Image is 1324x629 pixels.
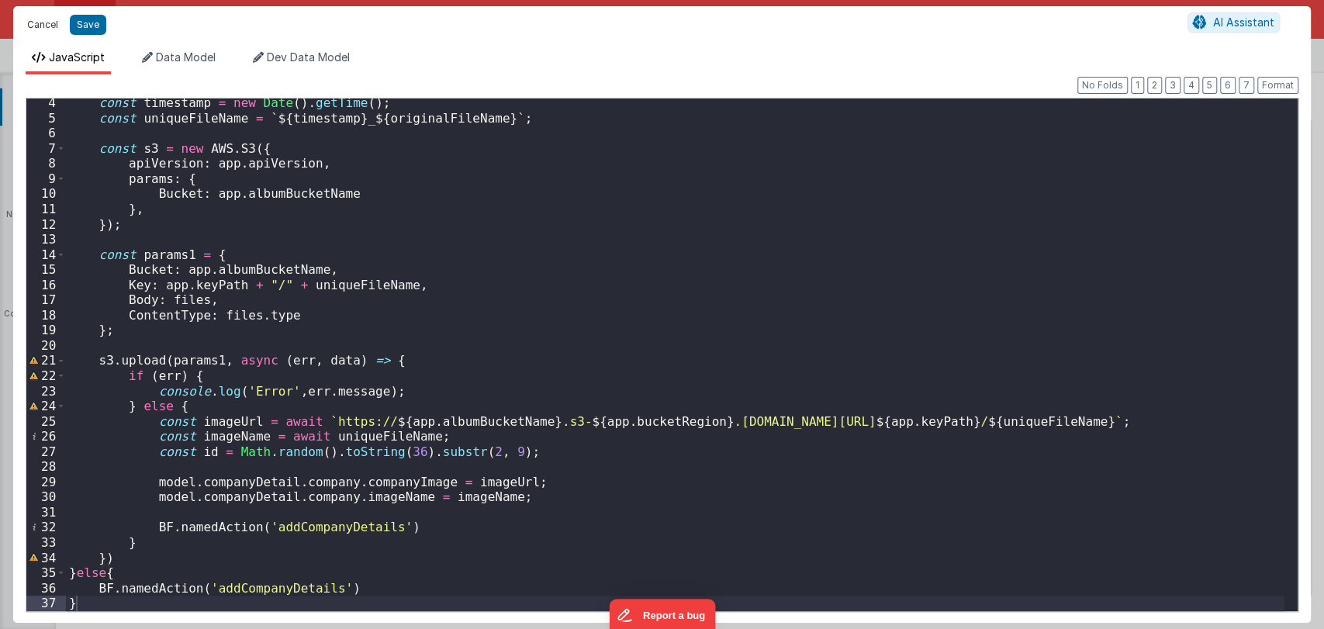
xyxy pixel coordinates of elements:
div: 10 [26,186,66,202]
div: 28 [26,459,66,475]
div: 33 [26,535,66,551]
div: 20 [26,338,66,354]
button: No Folds [1077,77,1128,94]
div: 34 [26,551,66,566]
span: Data Model [156,50,216,64]
div: 8 [26,156,66,171]
div: 12 [26,217,66,233]
span: JavaScript [49,50,105,64]
div: 5 [26,111,66,126]
div: 25 [26,414,66,430]
span: Dev Data Model [267,50,350,64]
div: 26 [26,429,66,444]
button: Save [70,15,106,35]
div: 16 [26,278,66,293]
div: 14 [26,247,66,263]
div: 24 [26,399,66,414]
button: 4 [1184,77,1199,94]
div: 18 [26,308,66,323]
button: 7 [1239,77,1254,94]
div: 19 [26,323,66,338]
button: AI Assistant [1187,12,1280,33]
div: 6 [26,126,66,141]
button: 6 [1220,77,1236,94]
div: 21 [26,353,66,368]
div: 31 [26,505,66,520]
button: Format [1257,77,1298,94]
button: 2 [1147,77,1162,94]
div: 29 [26,475,66,490]
button: 5 [1202,77,1217,94]
button: 3 [1165,77,1181,94]
div: 9 [26,171,66,187]
div: 32 [26,520,66,535]
div: 37 [26,596,66,611]
div: 7 [26,141,66,157]
div: 11 [26,202,66,217]
span: AI Assistant [1213,16,1274,29]
div: 27 [26,444,66,460]
div: 35 [26,565,66,581]
div: 15 [26,262,66,278]
div: 22 [26,368,66,384]
button: 1 [1131,77,1144,94]
div: 30 [26,489,66,505]
div: 4 [26,95,66,111]
div: 13 [26,232,66,247]
div: 36 [26,581,66,596]
div: 17 [26,292,66,308]
div: 23 [26,384,66,399]
button: Cancel [19,14,66,36]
